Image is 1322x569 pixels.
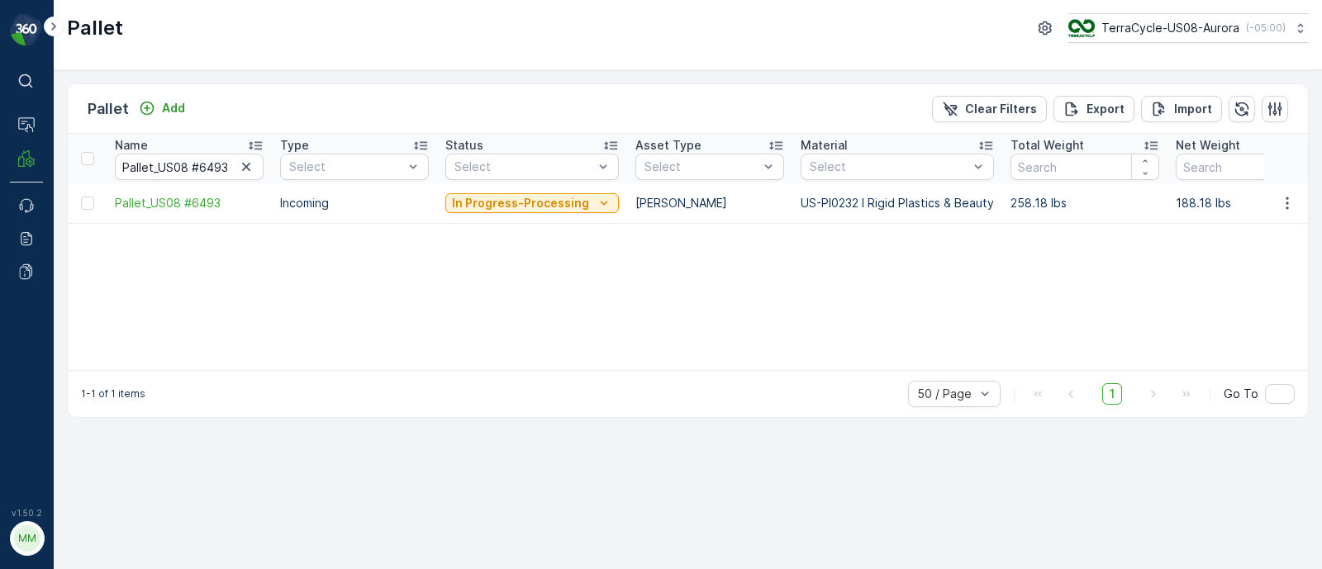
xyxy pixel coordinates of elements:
button: In Progress-Processing [445,193,619,213]
img: logo [10,13,43,46]
p: ( -05:00 ) [1246,21,1286,35]
img: image_ci7OI47.png [1068,19,1095,37]
p: Export [1087,101,1125,117]
p: Pallet [67,15,123,41]
p: Incoming [280,195,429,211]
p: In Progress-Processing [452,195,589,211]
p: Select [644,159,758,175]
p: US-PI0232 I Rigid Plastics & Beauty [801,195,994,211]
button: Import [1141,96,1222,122]
p: TerraCycle-US08-Aurora [1101,20,1239,36]
p: Pallet [88,97,129,121]
div: Toggle Row Selected [81,197,94,210]
p: [PERSON_NAME] [635,195,784,211]
button: MM [10,521,43,556]
p: Material [801,137,848,154]
p: Asset Type [635,137,701,154]
input: Search [1011,154,1159,180]
p: 1-1 of 1 items [81,387,145,401]
button: Add [132,98,192,118]
button: Export [1053,96,1134,122]
span: 1 [1102,383,1122,405]
p: 258.18 lbs [1011,195,1159,211]
button: Clear Filters [932,96,1047,122]
p: Clear Filters [965,101,1037,117]
p: Select [289,159,403,175]
p: Name [115,137,148,154]
p: Total Weight [1011,137,1084,154]
input: Search [115,154,264,180]
div: MM [14,525,40,552]
p: Select [454,159,593,175]
p: Select [810,159,968,175]
span: Go To [1224,386,1258,402]
button: TerraCycle-US08-Aurora(-05:00) [1068,13,1309,43]
p: Add [162,100,185,116]
p: Import [1174,101,1212,117]
p: Status [445,137,483,154]
a: Pallet_US08 #6493 [115,195,264,211]
span: v 1.50.2 [10,508,43,518]
p: Net Weight [1176,137,1240,154]
p: Type [280,137,309,154]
